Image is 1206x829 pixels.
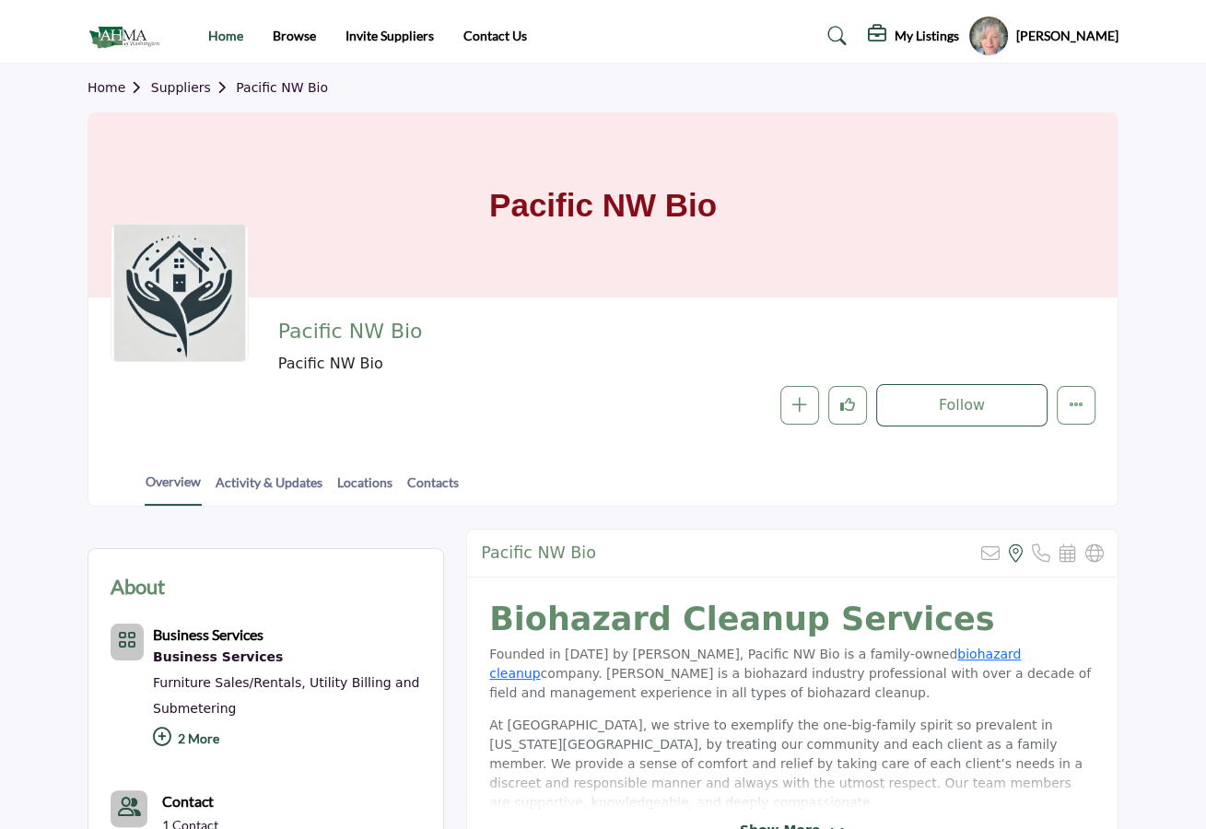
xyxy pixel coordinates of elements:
div: My Listings [868,25,959,47]
h5: My Listings [895,28,959,44]
button: Show hide supplier dropdown [968,16,1009,56]
p: At [GEOGRAPHIC_DATA], we strive to exemplify the one-big-family spirit so prevalent in [US_STATE]... [489,716,1095,812]
h2: Pacific NW Bio [278,320,785,344]
a: Invite Suppliers [345,28,434,43]
a: Overview [145,472,202,506]
p: 2 More [153,721,421,761]
h2: About [111,571,165,601]
a: Contacts [406,473,460,505]
a: Business Services [153,646,421,670]
strong: Biohazard Cleanup Services [489,601,994,637]
b: Contact [162,792,214,810]
a: Pacific NW Bio [236,80,328,95]
b: Business Services [153,625,263,643]
button: Like [828,386,867,425]
button: Contact-Employee Icon [111,790,147,827]
a: Contact [162,790,214,812]
button: Category Icon [111,624,144,660]
h2: Pacific NW Bio [481,543,596,563]
a: Home [88,80,151,95]
a: Business Services [153,628,263,643]
button: Follow [876,384,1048,426]
a: Home [208,28,243,43]
a: Furniture Sales/Rentals, [153,675,306,690]
a: Locations [336,473,393,505]
p: Founded in [DATE] by [PERSON_NAME], Pacific NW Bio is a family-owned company. [PERSON_NAME] is a ... [489,645,1095,703]
a: Browse [273,28,316,43]
h1: Pacific NW Bio [489,113,717,298]
a: Utility Billing and Submetering [153,675,419,716]
button: More details [1057,386,1095,425]
a: Suppliers [151,80,236,95]
div: Solutions to enhance operations, streamline processes, and support financial and legal aspects of... [153,646,421,670]
a: Link of redirect to contact page [111,790,147,827]
a: Activity & Updates [215,473,323,505]
span: Pacific NW Bio [278,353,868,375]
a: Contact Us [463,28,527,43]
h5: [PERSON_NAME] [1016,27,1118,45]
img: site Logo [88,21,170,52]
a: Search [810,21,859,51]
